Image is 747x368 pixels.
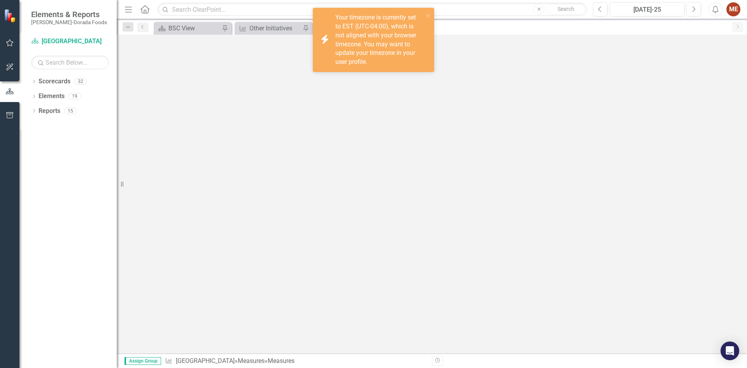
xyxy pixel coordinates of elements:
[39,77,70,86] a: Scorecards
[546,4,585,15] button: Search
[31,37,109,46] a: [GEOGRAPHIC_DATA]
[64,107,77,114] div: 15
[39,107,60,116] a: Reports
[124,357,161,365] span: Assign Group
[726,2,740,16] button: ME
[249,23,301,33] div: Other Initiatives
[156,23,220,33] a: BSC View
[558,6,574,12] span: Search
[268,357,295,364] div: Measures
[31,19,107,25] small: [PERSON_NAME]-Dorada Foods
[31,10,107,19] span: Elements & Reports
[74,78,87,85] div: 32
[721,342,739,360] div: Open Intercom Messenger
[68,93,81,100] div: 19
[426,11,431,20] button: close
[176,357,235,364] a: [GEOGRAPHIC_DATA]
[335,13,423,67] div: Your timezone is currently set to EST (UTC-04:00), which is not aligned with your browser timezon...
[238,357,265,364] a: Measures
[39,92,65,101] a: Elements
[31,56,109,69] input: Search Below...
[158,3,587,16] input: Search ClearPoint...
[610,2,684,16] button: [DATE]-25
[168,23,220,33] div: BSC View
[612,5,682,14] div: [DATE]-25
[165,357,426,366] div: » »
[237,23,301,33] a: Other Initiatives
[4,9,18,23] img: ClearPoint Strategy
